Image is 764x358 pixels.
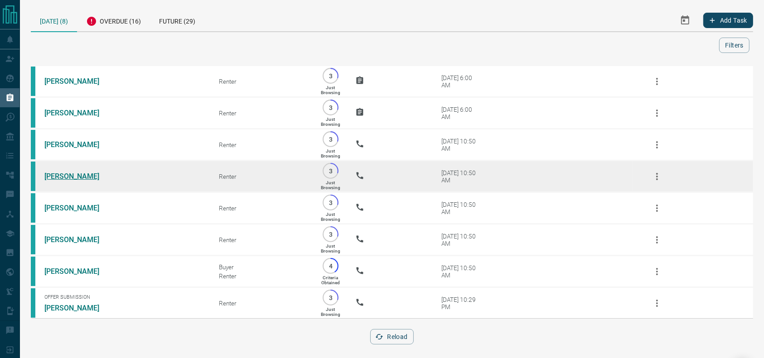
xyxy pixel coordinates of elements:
[442,233,480,247] div: [DATE] 10:50 AM
[44,109,112,117] a: [PERSON_NAME]
[77,9,150,31] div: Overdue (16)
[327,167,334,174] p: 3
[321,212,340,222] p: Just Browsing
[321,307,340,317] p: Just Browsing
[321,85,340,95] p: Just Browsing
[327,136,334,143] p: 3
[321,243,340,253] p: Just Browsing
[321,275,340,285] p: Criteria Obtained
[327,263,334,269] p: 4
[219,263,305,271] div: Buyer
[442,138,480,152] div: [DATE] 10:50 AM
[219,205,305,212] div: Renter
[31,9,77,32] div: [DATE] (8)
[370,329,413,344] button: Reload
[442,296,480,310] div: [DATE] 10:29 PM
[321,180,340,190] p: Just Browsing
[321,117,340,127] p: Just Browsing
[219,173,305,180] div: Renter
[327,104,334,111] p: 3
[442,106,480,120] div: [DATE] 6:00 AM
[44,235,112,244] a: [PERSON_NAME]
[703,13,753,28] button: Add Task
[31,130,35,159] div: condos.ca
[44,304,112,312] a: [PERSON_NAME]
[31,98,35,128] div: condos.ca
[327,231,334,238] p: 3
[31,162,35,191] div: condos.ca
[327,72,334,79] p: 3
[31,288,35,318] div: condos.ca
[219,300,305,307] div: Renter
[150,9,204,31] div: Future (29)
[44,294,205,300] span: Offer Submission
[719,38,749,53] button: Filters
[31,257,35,286] div: condos.ca
[44,172,112,181] a: [PERSON_NAME]
[442,169,480,184] div: [DATE] 10:50 AM
[44,267,112,276] a: [PERSON_NAME]
[44,204,112,212] a: [PERSON_NAME]
[31,193,35,223] div: condos.ca
[442,201,480,215] div: [DATE] 10:50 AM
[321,148,340,158] p: Just Browsing
[219,141,305,148] div: Renter
[44,77,112,86] a: [PERSON_NAME]
[219,110,305,117] div: Renter
[44,140,112,149] a: [PERSON_NAME]
[327,294,334,301] p: 3
[31,225,35,254] div: condos.ca
[219,272,305,280] div: Renter
[327,199,334,206] p: 3
[442,74,480,89] div: [DATE] 6:00 AM
[219,78,305,85] div: Renter
[31,67,35,96] div: condos.ca
[219,236,305,243] div: Renter
[442,264,480,279] div: [DATE] 10:50 AM
[674,10,696,31] button: Select Date Range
